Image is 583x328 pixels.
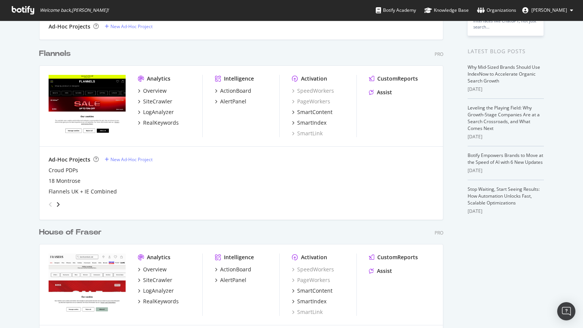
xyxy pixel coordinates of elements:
[292,119,326,127] a: SmartIndex
[49,188,117,195] a: Flannels UK + IE Combined
[40,7,109,13] span: Welcome back, [PERSON_NAME] !
[215,87,251,95] a: ActionBoard
[147,75,170,82] div: Analytics
[138,266,167,273] a: Overview
[297,108,332,116] div: SmartContent
[468,64,540,84] a: Why Mid-Sized Brands Should Use IndexNow to Accelerate Organic Search Growth
[369,75,418,82] a: CustomReports
[435,230,443,236] div: Pro
[55,201,61,208] div: angle-right
[138,119,179,127] a: RealKeywords
[377,254,418,261] div: CustomReports
[369,89,392,96] a: Assist
[49,23,90,30] div: Ad-Hoc Projects
[143,266,167,273] div: Overview
[435,51,443,57] div: Pro
[468,105,540,132] a: Leveling the Playing Field: Why Growth-Stage Companies Are at a Search Crossroads, and What Comes...
[138,87,167,95] a: Overview
[110,23,153,30] div: New Ad-Hoc Project
[39,227,102,238] div: House of Fraser
[424,6,469,14] div: Knowledge Base
[215,276,246,284] a: AlertPanel
[377,267,392,275] div: Assist
[39,48,74,59] a: Flannels
[105,156,153,163] a: New Ad-Hoc Project
[49,156,90,163] div: Ad-Hoc Projects
[224,254,254,261] div: Intelligence
[143,108,174,116] div: LogAnalyzer
[143,87,167,95] div: Overview
[376,6,416,14] div: Botify Academy
[292,266,334,273] a: SpeedWorkers
[220,276,246,284] div: AlertPanel
[297,298,326,305] div: SmartIndex
[468,47,544,55] div: Latest Blog Posts
[49,254,126,315] img: houseoffraser.co.uk
[138,108,174,116] a: LogAnalyzer
[143,287,174,295] div: LogAnalyzer
[531,7,567,13] span: Joyce Sissi
[377,75,418,82] div: CustomReports
[138,98,172,105] a: SiteCrawler
[468,208,544,215] div: [DATE]
[215,266,251,273] a: ActionBoard
[49,177,80,185] a: 18 Montrose
[143,98,172,105] div: SiteCrawler
[105,23,153,30] a: New Ad-Hoc Project
[138,276,172,284] a: SiteCrawler
[220,266,251,273] div: ActionBoard
[292,130,323,137] a: SmartLink
[377,89,392,96] div: Assist
[297,119,326,127] div: SmartIndex
[292,87,334,95] a: SpeedWorkers
[49,166,78,174] a: Croud PDPs
[516,4,579,16] button: [PERSON_NAME]
[292,108,332,116] a: SmartContent
[110,156,153,163] div: New Ad-Hoc Project
[477,6,516,14] div: Organizations
[369,254,418,261] a: CustomReports
[468,133,544,140] div: [DATE]
[468,186,540,206] a: Stop Waiting, Start Seeing Results: How Automation Unlocks Fast, Scalable Optimizations
[468,167,544,174] div: [DATE]
[138,287,174,295] a: LogAnalyzer
[138,298,179,305] a: RealKeywords
[220,87,251,95] div: ActionBoard
[143,119,179,127] div: RealKeywords
[369,267,392,275] a: Assist
[468,152,543,165] a: Botify Empowers Brands to Move at the Speed of AI with 6 New Updates
[215,98,246,105] a: AlertPanel
[39,227,105,238] a: House of Fraser
[220,98,246,105] div: AlertPanel
[292,308,323,316] a: SmartLink
[292,276,330,284] a: PageWorkers
[301,254,327,261] div: Activation
[301,75,327,82] div: Activation
[292,298,326,305] a: SmartIndex
[49,75,126,136] img: flannels.com
[147,254,170,261] div: Analytics
[292,287,332,295] a: SmartContent
[143,298,179,305] div: RealKeywords
[292,98,330,105] a: PageWorkers
[39,48,71,59] div: Flannels
[143,276,172,284] div: SiteCrawler
[557,302,575,320] div: Open Intercom Messenger
[224,75,254,82] div: Intelligence
[297,287,332,295] div: SmartContent
[468,86,544,93] div: [DATE]
[46,198,55,211] div: angle-left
